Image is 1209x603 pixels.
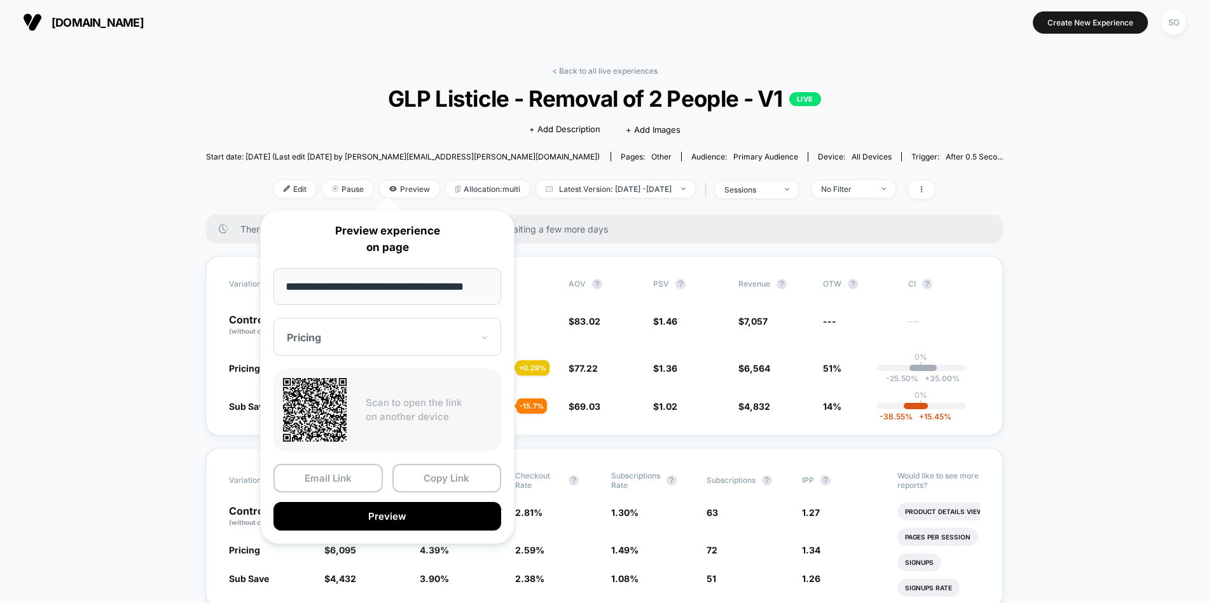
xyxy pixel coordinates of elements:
[274,180,316,198] span: Edit
[229,506,312,527] p: Control
[707,545,717,555] span: 72
[821,184,872,194] div: No Filter
[574,316,600,327] span: 83.02
[802,545,820,555] span: 1.34
[52,16,144,29] span: [DOMAIN_NAME]
[738,279,770,288] span: Revenue
[897,471,980,490] p: Would like to see more reports?
[23,13,42,32] img: Visually logo
[229,327,286,335] span: (without changes)
[681,187,686,190] img: end
[332,186,338,192] img: end
[651,152,672,161] span: other
[515,471,562,490] span: Checkout Rate
[515,507,542,518] span: 2.81 %
[675,279,686,289] button: ?
[574,401,600,412] span: 69.03
[777,279,787,289] button: ?
[802,573,820,584] span: 1.26
[925,374,930,383] span: +
[569,363,598,374] span: $
[19,12,148,32] button: [DOMAIN_NAME]
[802,507,820,518] span: 1.27
[611,507,639,518] span: 1.30 %
[653,279,669,288] span: PSV
[920,362,922,371] p: |
[659,363,677,374] span: 1.36
[653,401,677,412] span: $
[707,573,716,584] span: 51
[922,279,932,289] button: ?
[569,475,579,485] button: ?
[516,398,547,414] div: - 15.7 %
[330,573,356,584] span: 4,432
[820,475,831,485] button: ?
[273,223,501,255] p: Preview experience on page
[611,573,639,584] span: 1.08 %
[569,316,600,327] span: $
[919,412,924,421] span: +
[744,363,770,374] span: 6,564
[915,352,927,362] p: 0%
[322,180,373,198] span: Pause
[733,152,798,161] span: Primary Audience
[229,401,269,412] span: Sub Save
[897,528,978,546] li: Pages Per Session
[446,180,530,198] span: Allocation: multi
[1157,10,1190,36] button: SG
[762,475,772,485] button: ?
[823,316,836,327] span: ---
[808,152,901,161] span: Device:
[724,185,775,194] div: sessions
[744,316,768,327] span: 7,057
[881,187,886,190] img: end
[946,152,1003,161] span: After 0.5 Seco...
[621,152,672,161] div: Pages:
[626,125,680,135] span: + Add Images
[915,390,927,400] p: 0%
[897,579,960,597] li: Signups Rate
[324,573,356,584] span: $
[911,152,1003,161] div: Trigger:
[659,316,677,327] span: 1.46
[273,464,383,492] button: Email Link
[1033,11,1148,34] button: Create New Experience
[823,279,893,289] span: OTW
[691,152,798,161] div: Audience:
[273,502,501,531] button: Preview
[240,224,978,234] span: There are still no statistically significant results. We recommend waiting a few more days
[536,180,695,198] span: Latest Version: [DATE] - [DATE]
[229,545,260,555] span: Pricing
[552,66,658,76] a: < Back to all live experiences
[516,360,549,376] div: + 0.29 %
[546,186,553,192] img: calendar
[738,316,768,327] span: $
[897,553,941,571] li: Signups
[392,464,502,492] button: Copy Link
[229,279,299,289] span: Variation
[667,475,677,485] button: ?
[569,401,600,412] span: $
[701,180,715,199] span: |
[880,412,913,421] span: -38.55 %
[611,471,660,490] span: Subscriptions Rate
[738,401,770,412] span: $
[420,573,449,584] span: 3.90 %
[920,400,922,409] p: |
[852,152,892,161] span: all devices
[455,186,460,193] img: rebalance
[592,279,602,289] button: ?
[380,180,439,198] span: Preview
[653,363,677,374] span: $
[738,363,770,374] span: $
[515,545,544,555] span: 2.59 %
[823,363,841,374] span: 51%
[785,188,789,191] img: end
[789,92,821,106] p: LIVE
[245,85,963,112] span: GLP Listicle - Removal of 2 People - V1
[908,318,981,336] span: ---
[229,363,260,374] span: Pricing
[823,401,841,412] span: 14%
[229,573,269,584] span: Sub Save
[574,363,598,374] span: 77.22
